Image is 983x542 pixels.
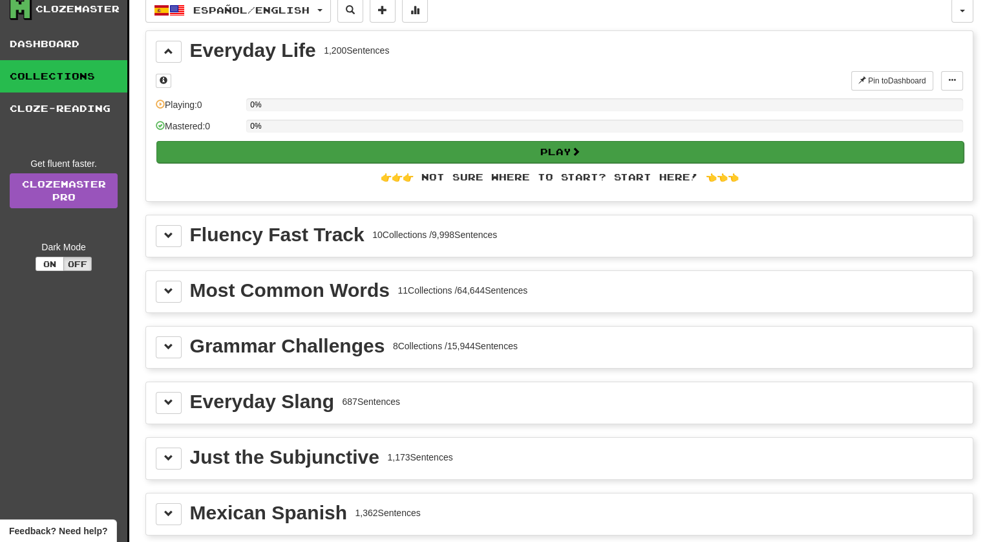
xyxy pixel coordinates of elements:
div: Mexican Spanish [190,503,347,523]
button: Off [63,257,92,271]
div: 1,362 Sentences [355,506,420,519]
div: Playing: 0 [156,98,240,120]
div: Just the Subjunctive [190,448,379,467]
div: Dark Mode [10,241,118,254]
div: Mastered: 0 [156,120,240,141]
div: 1,173 Sentences [387,451,452,464]
div: Fluency Fast Track [190,225,365,244]
div: Clozemaster [36,3,120,16]
button: On [36,257,64,271]
div: Grammar Challenges [190,336,385,356]
div: 👉👉👉 Not sure where to start? Start here! 👈👈👈 [156,171,963,184]
div: 10 Collections / 9,998 Sentences [372,228,497,241]
span: Open feedback widget [9,525,107,537]
div: 1,200 Sentences [324,44,389,57]
button: Pin toDashboard [851,71,933,91]
div: 687 Sentences [342,395,400,408]
div: Most Common Words [190,281,390,300]
span: Español / English [193,5,310,16]
a: ClozemasterPro [10,173,118,208]
div: Everyday Life [190,41,316,60]
button: Play [156,141,964,163]
div: 11 Collections / 64,644 Sentences [397,284,527,297]
div: 8 Collections / 15,944 Sentences [393,340,518,352]
div: Get fluent faster. [10,157,118,170]
div: Everyday Slang [190,392,334,411]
